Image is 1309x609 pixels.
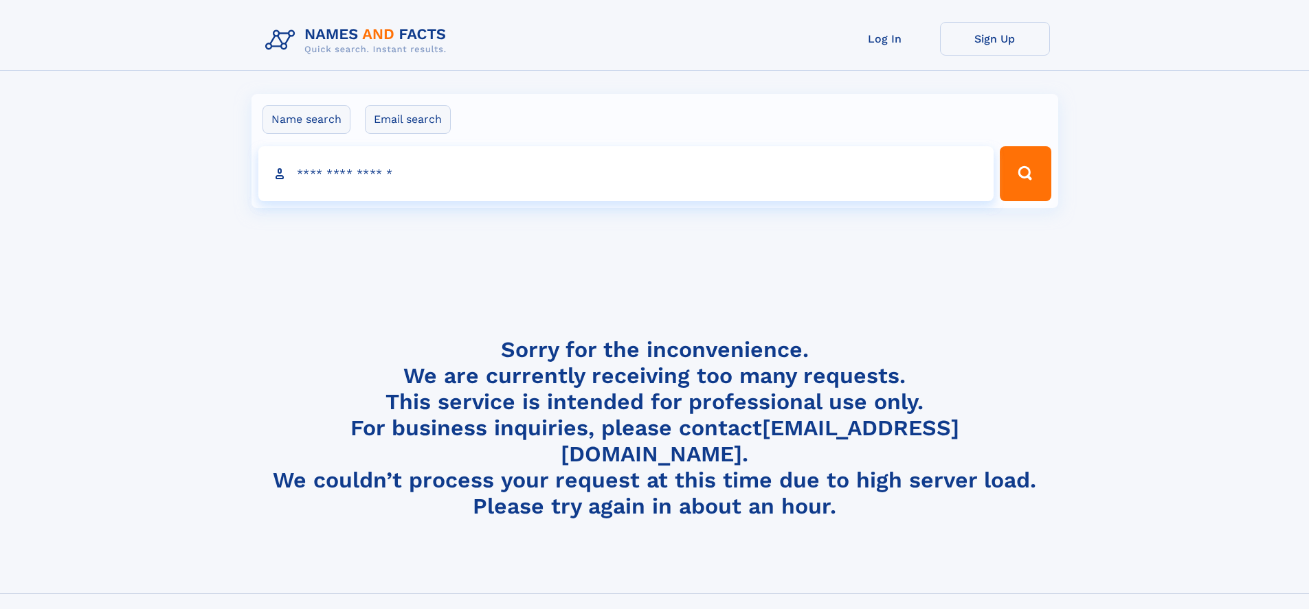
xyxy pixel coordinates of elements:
[1000,146,1051,201] button: Search Button
[830,22,940,56] a: Log In
[365,105,451,134] label: Email search
[262,105,350,134] label: Name search
[260,22,458,59] img: Logo Names and Facts
[258,146,994,201] input: search input
[940,22,1050,56] a: Sign Up
[260,336,1050,520] h4: Sorry for the inconvenience. We are currently receiving too many requests. This service is intend...
[561,415,959,467] a: [EMAIL_ADDRESS][DOMAIN_NAME]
